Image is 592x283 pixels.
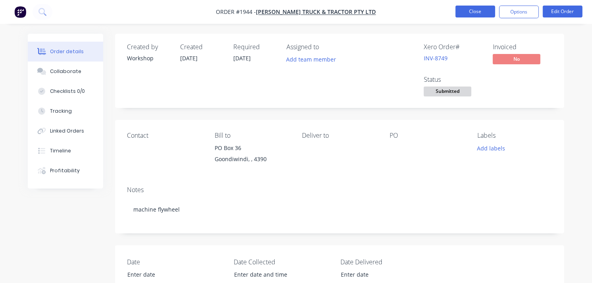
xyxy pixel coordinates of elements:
span: Submitted [424,87,471,96]
div: Created [180,43,224,51]
button: Options [499,6,539,18]
div: machine flywheel [127,197,552,221]
button: Close [456,6,495,17]
div: PO [390,132,465,139]
label: Date [127,257,226,267]
div: Workshop [127,54,171,62]
button: Tracking [28,101,103,121]
button: Submitted [424,87,471,98]
button: Timeline [28,141,103,161]
button: Edit Order [543,6,582,17]
button: Add labels [473,142,509,153]
button: Profitability [28,161,103,181]
div: Goondiwindi, , 4390 [215,154,290,165]
input: Enter date [335,269,434,281]
span: Order #1944 - [216,8,256,16]
input: Enter date and time [229,269,327,281]
div: Contact [127,132,202,139]
a: INV-8749 [424,54,448,62]
div: Invoiced [493,43,552,51]
div: Deliver to [302,132,377,139]
div: Order details [50,48,84,55]
div: Profitability [50,167,80,174]
a: [PERSON_NAME] Truck & Tractor Pty Ltd [256,8,376,16]
div: Labels [477,132,552,139]
div: Created by [127,43,171,51]
button: Checklists 0/0 [28,81,103,101]
label: Date Delivered [340,257,440,267]
div: PO Box 36Goondiwindi, , 4390 [215,142,290,168]
div: Collaborate [50,68,81,75]
span: [DATE] [180,54,198,62]
div: PO Box 36 [215,142,290,154]
input: Enter date [122,269,221,281]
div: Notes [127,186,552,194]
button: Order details [28,42,103,62]
div: Assigned to [286,43,366,51]
button: Add team member [286,54,340,65]
div: Tracking [50,108,72,115]
button: Add team member [282,54,340,65]
div: Linked Orders [50,127,84,135]
label: Date Collected [234,257,333,267]
div: Checklists 0/0 [50,88,85,95]
div: Status [424,76,483,83]
div: Timeline [50,147,71,154]
div: Bill to [215,132,290,139]
span: No [493,54,540,64]
button: Linked Orders [28,121,103,141]
button: Collaborate [28,62,103,81]
span: [DATE] [233,54,251,62]
div: Xero Order # [424,43,483,51]
div: Required [233,43,277,51]
img: Factory [14,6,26,18]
